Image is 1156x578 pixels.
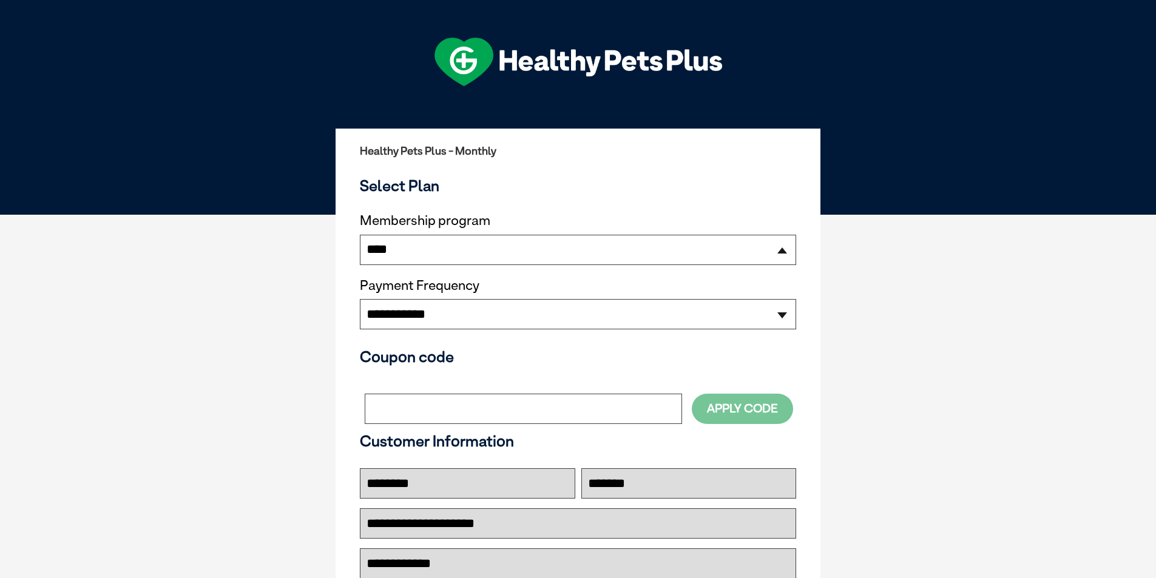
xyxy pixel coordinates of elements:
h3: Coupon code [360,348,796,366]
label: Payment Frequency [360,278,479,294]
h3: Select Plan [360,176,796,195]
h2: Healthy Pets Plus - Monthly [360,145,796,157]
h3: Customer Information [360,432,796,450]
button: Apply Code [692,394,793,423]
label: Membership program [360,213,796,229]
img: hpp-logo-landscape-green-white.png [434,38,722,86]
